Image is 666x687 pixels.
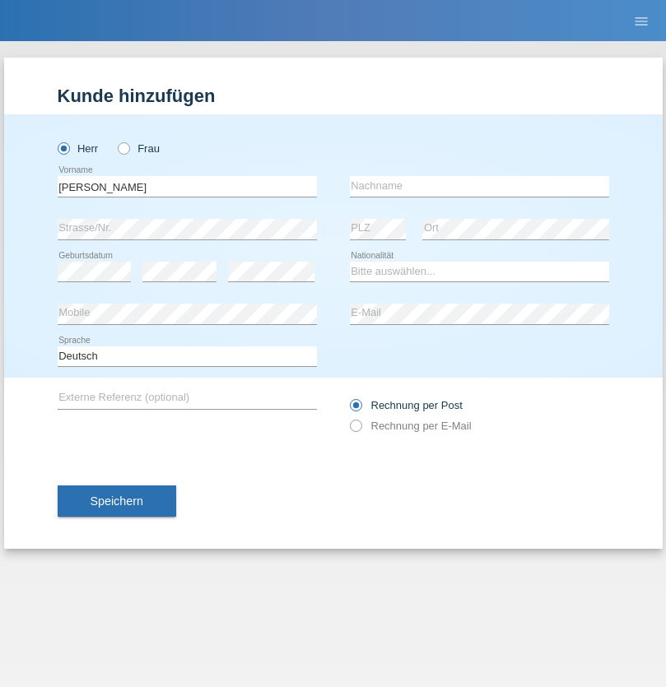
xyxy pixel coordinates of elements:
[633,13,650,30] i: menu
[58,86,609,106] h1: Kunde hinzufügen
[58,142,68,153] input: Herr
[350,399,361,420] input: Rechnung per Post
[625,16,658,26] a: menu
[350,420,361,440] input: Rechnung per E-Mail
[91,494,143,508] span: Speichern
[350,399,463,411] label: Rechnung per Post
[58,142,99,155] label: Herr
[58,485,176,517] button: Speichern
[350,420,472,432] label: Rechnung per E-Mail
[118,142,128,153] input: Frau
[118,142,160,155] label: Frau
